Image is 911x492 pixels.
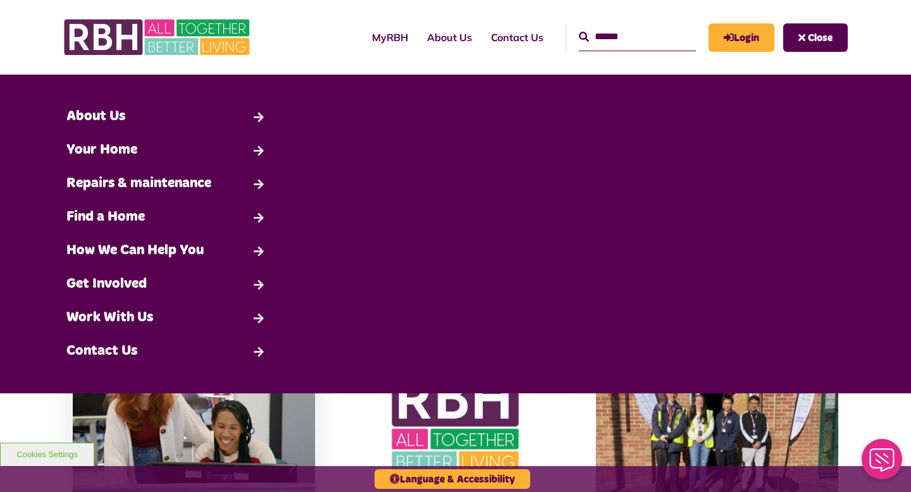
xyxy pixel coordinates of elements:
button: Language & Accessibility [375,469,530,489]
a: MyRBH [709,23,774,52]
a: Your Home [60,133,273,167]
a: About Us [418,20,481,54]
a: Contact Us [481,20,553,54]
a: About Us [60,100,273,133]
a: Get Involved [60,268,273,301]
iframe: Netcall Web Assistant for live chat [854,435,911,492]
button: Navigation [783,23,848,52]
a: Contact Us [60,335,273,368]
a: MyRBH [363,20,418,54]
a: Find a Home [60,200,273,234]
input: Search [579,23,696,51]
a: Work With Us [60,301,273,335]
a: How We Can Help You [60,234,273,268]
a: Repairs & maintenance [60,167,273,200]
img: RBH [63,13,253,62]
span: Close [808,33,833,43]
